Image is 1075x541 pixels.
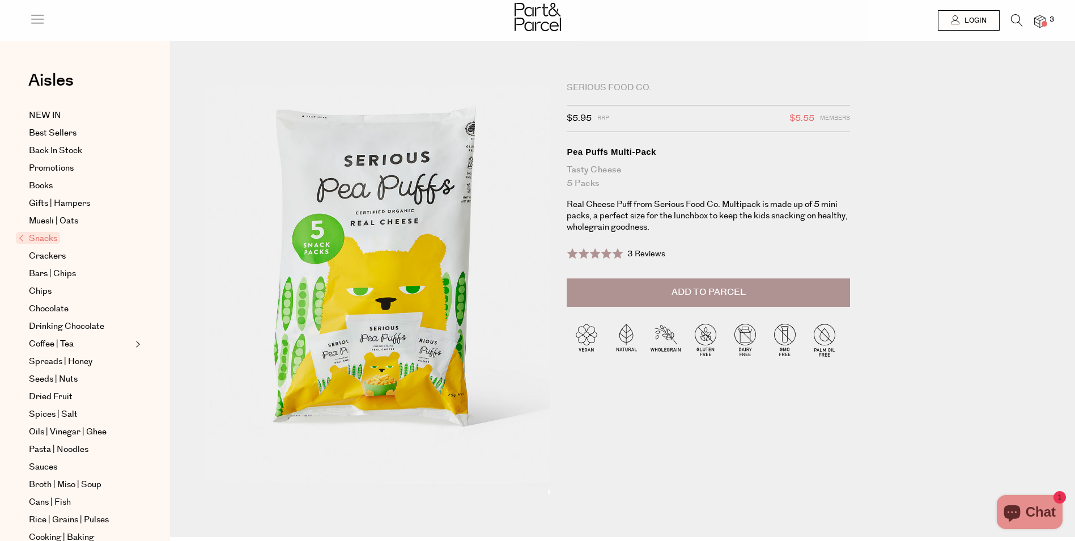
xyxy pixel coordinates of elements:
div: Pea Puffs Multi-Pack [567,146,850,158]
a: Books [29,179,132,193]
img: P_P-ICONS-Live_Bec_V11_Natural.svg [606,320,646,360]
a: Rice | Grains | Pulses [29,513,132,527]
a: Seeds | Nuts [29,373,132,386]
a: Drinking Chocolate [29,320,132,333]
div: Tasty Cheese 5 Packs [567,163,850,191]
a: Sauces [29,460,132,474]
span: Bars | Chips [29,267,76,281]
span: NEW IN [29,109,61,122]
span: 3 [1047,15,1057,25]
span: Muesli | Oats [29,214,78,228]
img: P_P-ICONS-Live_Bec_V11_Palm_Oil_Free.svg [805,320,844,360]
a: Coffee | Tea [29,337,132,351]
a: Broth | Miso | Soup [29,478,132,492]
img: Pea Puffs Multi-Pack [204,86,550,494]
img: P_P-ICONS-Live_Bec_V11_GMO_Free.svg [765,320,805,360]
a: Chocolate [29,302,132,316]
span: Add to Parcel [672,286,746,299]
img: Part&Parcel [515,3,561,31]
span: Members [820,111,850,126]
span: Back In Stock [29,144,82,158]
span: Sauces [29,460,57,474]
span: Rice | Grains | Pulses [29,513,109,527]
span: Books [29,179,53,193]
a: Pasta | Noodles [29,443,132,457]
div: Serious Food Co. [567,82,850,94]
span: Seeds | Nuts [29,373,78,386]
span: Best Sellers [29,126,77,140]
span: Drinking Chocolate [29,320,104,333]
span: Gifts | Hampers [29,197,90,210]
span: Chips [29,285,52,298]
a: Oils | Vinegar | Ghee [29,425,132,439]
p: Real Cheese Puff from Serious Food Co. Multipack is made up of 5 mini packs, a perfect size for t... [567,199,850,233]
span: Snacks [16,232,60,244]
a: Crackers [29,250,132,263]
span: Broth | Miso | Soup [29,478,101,492]
a: Aisles [28,72,74,100]
span: Cans | Fish [29,496,71,509]
a: Spices | Salt [29,408,132,421]
a: Back In Stock [29,144,132,158]
a: Promotions [29,162,132,175]
img: P_P-ICONS-Live_Bec_V11_Gluten_Free.svg [686,320,725,360]
span: Spices | Salt [29,408,78,421]
a: Muesli | Oats [29,214,132,228]
span: Crackers [29,250,66,263]
span: 3 Reviews [627,248,665,260]
span: Pasta | Noodles [29,443,88,457]
a: Chips [29,285,132,298]
img: P_P-ICONS-Live_Bec_V11_Dairy_Free.svg [725,320,765,360]
img: P_P-ICONS-Live_Bec_V11_Vegan.svg [567,320,606,360]
button: Add to Parcel [567,278,850,307]
a: NEW IN [29,109,132,122]
a: Bars | Chips [29,267,132,281]
button: Expand/Collapse Coffee | Tea [133,337,141,351]
img: P_P-ICONS-Live_Bec_V11_Wholegrain.svg [646,320,686,360]
span: Coffee | Tea [29,337,74,351]
a: Login [938,10,1000,31]
span: Aisles [28,68,74,93]
span: $5.55 [789,111,814,126]
span: Login [962,16,987,26]
a: Dried Fruit [29,390,132,404]
a: 3 [1034,15,1046,27]
span: Spreads | Honey [29,355,92,369]
span: Chocolate [29,302,69,316]
a: Snacks [19,232,132,246]
span: Dried Fruit [29,390,73,404]
span: $5.95 [567,111,592,126]
span: Oils | Vinegar | Ghee [29,425,107,439]
span: Promotions [29,162,74,175]
a: Best Sellers [29,126,132,140]
inbox-online-store-chat: Shopify online store chat [993,495,1066,532]
a: Cans | Fish [29,496,132,509]
a: Gifts | Hampers [29,197,132,210]
a: Spreads | Honey [29,355,132,369]
span: RRP [597,111,609,126]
